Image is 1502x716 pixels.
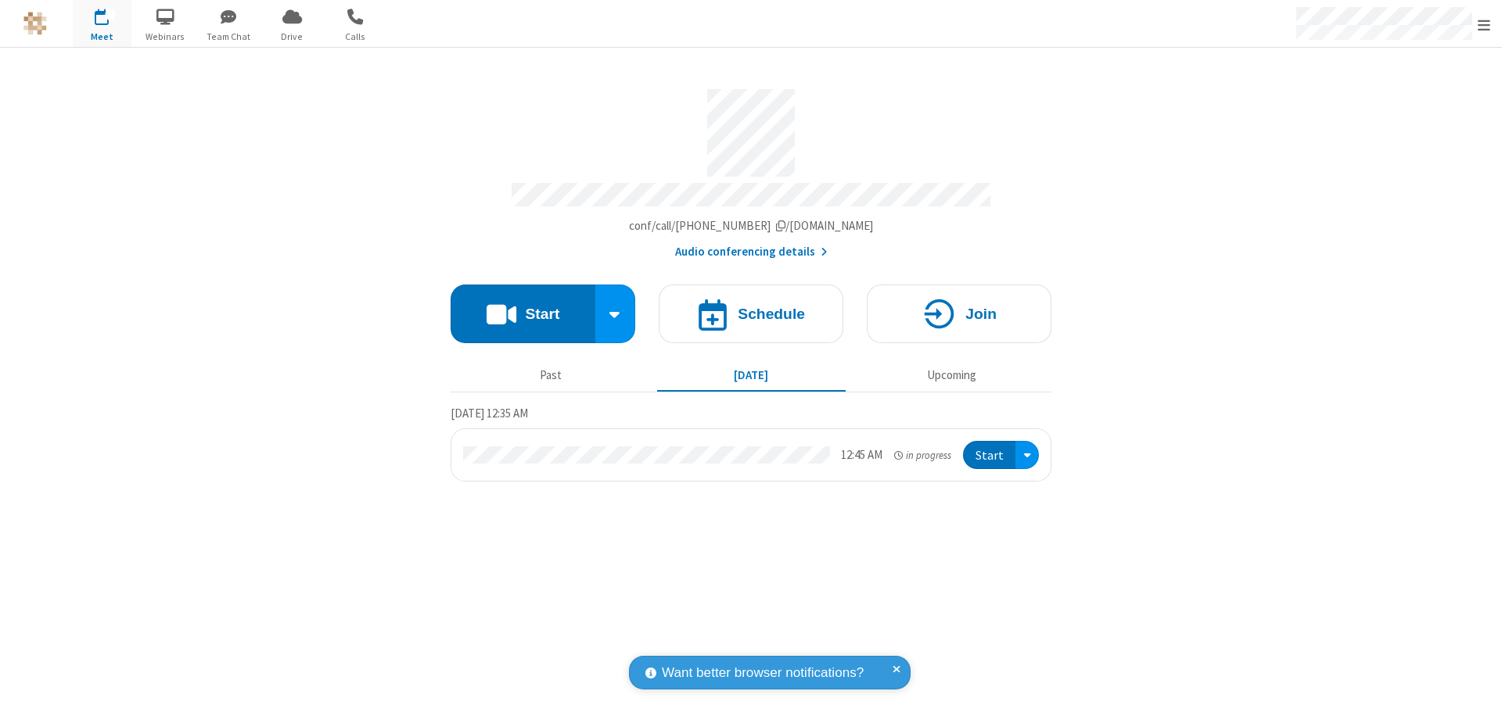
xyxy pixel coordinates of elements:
[457,360,645,390] button: Past
[106,9,116,20] div: 1
[857,360,1046,390] button: Upcoming
[263,30,322,44] span: Drive
[451,285,595,343] button: Start
[629,217,874,235] button: Copy my meeting room linkCopy my meeting room link
[738,306,805,321] h4: Schedule
[1015,441,1039,470] div: Open menu
[136,30,195,44] span: Webinars
[451,406,528,421] span: [DATE] 12:35 AM
[629,218,874,233] span: Copy my meeting room link
[595,285,636,343] div: Start conference options
[841,446,882,464] div: 12:45 AM
[451,77,1051,261] section: Account details
[326,30,385,44] span: Calls
[199,30,258,44] span: Team Chat
[894,448,951,463] em: in progress
[965,306,997,321] h4: Join
[23,12,47,35] img: QA Selenium DO NOT DELETE OR CHANGE
[867,285,1051,343] button: Join
[963,441,1015,470] button: Start
[657,360,846,390] button: [DATE]
[675,243,828,261] button: Audio conferencing details
[451,404,1051,482] section: Today's Meetings
[73,30,131,44] span: Meet
[662,663,864,683] span: Want better browser notifications?
[525,306,559,321] h4: Start
[659,285,843,343] button: Schedule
